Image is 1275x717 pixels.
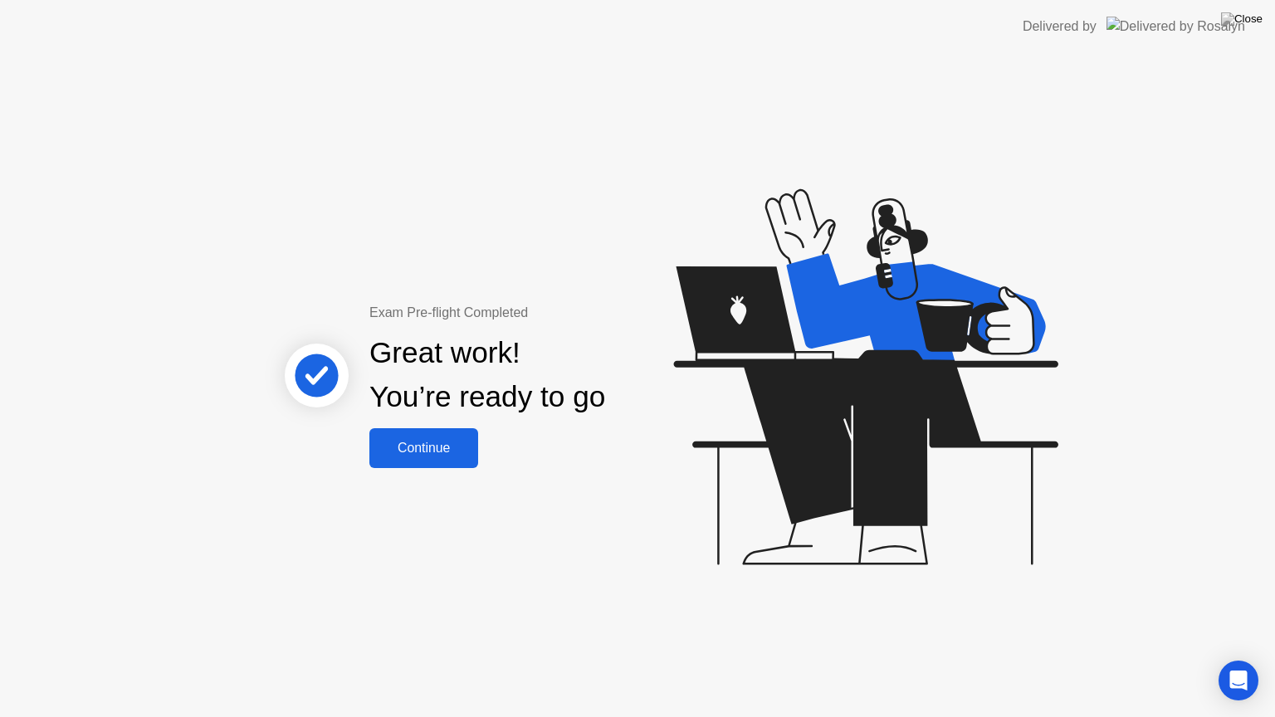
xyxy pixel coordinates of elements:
[374,441,473,456] div: Continue
[1219,661,1258,700] div: Open Intercom Messenger
[1106,17,1245,36] img: Delivered by Rosalyn
[369,331,605,419] div: Great work! You’re ready to go
[1221,12,1263,26] img: Close
[369,428,478,468] button: Continue
[1023,17,1097,37] div: Delivered by
[369,303,712,323] div: Exam Pre-flight Completed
